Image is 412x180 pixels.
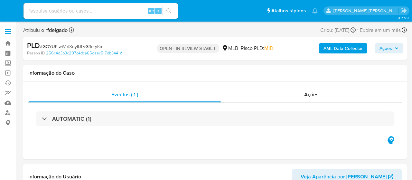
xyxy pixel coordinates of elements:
a: Sair [400,7,407,14]
button: AML Data Collector [319,43,367,53]
p: renata.fdelgado@mercadopago.com.br [333,8,398,14]
span: Ações [379,43,392,53]
span: - [357,26,359,34]
a: Notificações [312,8,318,14]
div: MLB [222,45,238,52]
b: Person ID [27,50,45,56]
b: rfdelgado [44,26,68,34]
span: # GQYUFlwWnIXqyIULvG3oryKm [40,43,103,50]
span: Ações [304,91,319,98]
a: 256c4d3b3c207c4dca65daac517db344 [46,50,122,56]
span: Expira em um mês [360,27,401,34]
b: AML Data Collector [323,43,363,53]
div: Criou: [DATE] [320,26,356,34]
span: Atalhos rápidos [271,7,306,14]
span: Alt [149,8,154,14]
h3: AUTOMATIC (1) [52,115,91,122]
span: MID [264,44,273,52]
button: search-icon [162,6,175,15]
div: AUTOMATIC (1) [36,111,394,126]
h1: Informação do Caso [28,70,402,76]
span: Eventos ( 1 ) [111,91,138,98]
h1: Informação do Usuário [28,174,81,180]
p: OPEN - IN REVIEW STAGE II [157,44,219,53]
span: s [157,8,159,14]
b: PLD [27,40,40,51]
span: Risco PLD: [241,45,273,52]
span: Atribuiu o [23,27,68,34]
input: Pesquise usuários ou casos... [23,7,178,15]
button: Ações [375,43,403,53]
